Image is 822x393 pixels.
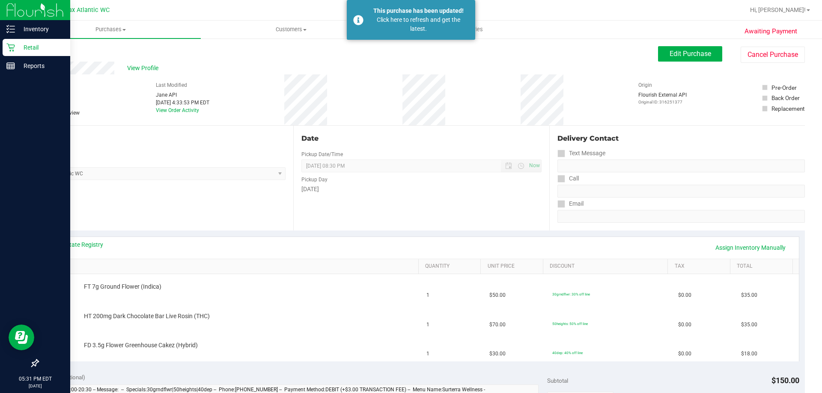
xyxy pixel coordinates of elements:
[557,147,605,160] label: Text Message
[84,283,161,291] span: FT 7g Ground Flower (Indica)
[84,312,210,320] span: HT 200mg Dark Chocolate Bar Live Rosin (THC)
[489,321,506,329] span: $70.00
[557,172,579,185] label: Call
[156,91,209,99] div: Jane API
[638,81,652,89] label: Origin
[301,176,328,183] label: Pickup Day
[489,291,506,299] span: $50.00
[557,133,805,144] div: Delivery Contact
[38,133,286,144] div: Location
[678,321,691,329] span: $0.00
[741,321,757,329] span: $35.00
[678,291,691,299] span: $0.00
[675,263,727,270] a: Tax
[710,240,791,255] a: Assign Inventory Manually
[201,26,381,33] span: Customers
[557,160,805,172] input: Format: (999) 999-9999
[741,350,757,358] span: $18.00
[741,291,757,299] span: $35.00
[368,15,469,33] div: Click here to refresh and get the latest.
[156,99,209,106] div: [DATE] 4:33:53 PM EDT
[156,81,187,89] label: Last Modified
[750,6,806,13] span: Hi, [PERSON_NAME]!
[658,46,722,62] button: Edit Purchase
[638,91,687,105] div: Flourish External API
[426,321,429,329] span: 1
[368,6,469,15] div: This purchase has been updated!
[301,151,343,158] label: Pickup Date/Time
[6,62,15,70] inline-svg: Reports
[426,350,429,358] span: 1
[21,26,201,33] span: Purchases
[6,25,15,33] inline-svg: Inventory
[65,6,110,14] span: Jax Atlantic WC
[127,64,161,73] span: View Profile
[4,383,66,389] p: [DATE]
[52,240,103,249] a: View State Registry
[550,263,664,270] a: Discount
[670,50,711,58] span: Edit Purchase
[301,133,541,144] div: Date
[771,83,797,92] div: Pre-Order
[552,322,588,326] span: 50heights: 50% off line
[301,185,541,194] div: [DATE]
[51,263,415,270] a: SKU
[638,99,687,105] p: Original ID: 316251377
[15,24,66,34] p: Inventory
[488,263,540,270] a: Unit Price
[771,376,799,385] span: $150.00
[552,292,590,296] span: 30grndflwr: 30% off line
[771,104,804,113] div: Replacement
[156,107,199,113] a: View Order Activity
[15,61,66,71] p: Reports
[9,325,34,350] iframe: Resource center
[21,21,201,38] a: Purchases
[426,291,429,299] span: 1
[737,263,789,270] a: Total
[489,350,506,358] span: $30.00
[6,43,15,52] inline-svg: Retail
[201,21,381,38] a: Customers
[552,351,583,355] span: 40dep: 40% off line
[741,47,805,63] button: Cancel Purchase
[678,350,691,358] span: $0.00
[771,94,800,102] div: Back Order
[84,341,198,349] span: FD 3.5g Flower Greenhouse Cakez (Hybrid)
[557,185,805,198] input: Format: (999) 999-9999
[547,377,568,384] span: Subtotal
[425,263,477,270] a: Quantity
[745,27,797,36] span: Awaiting Payment
[15,42,66,53] p: Retail
[4,375,66,383] p: 05:31 PM EDT
[557,198,584,210] label: Email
